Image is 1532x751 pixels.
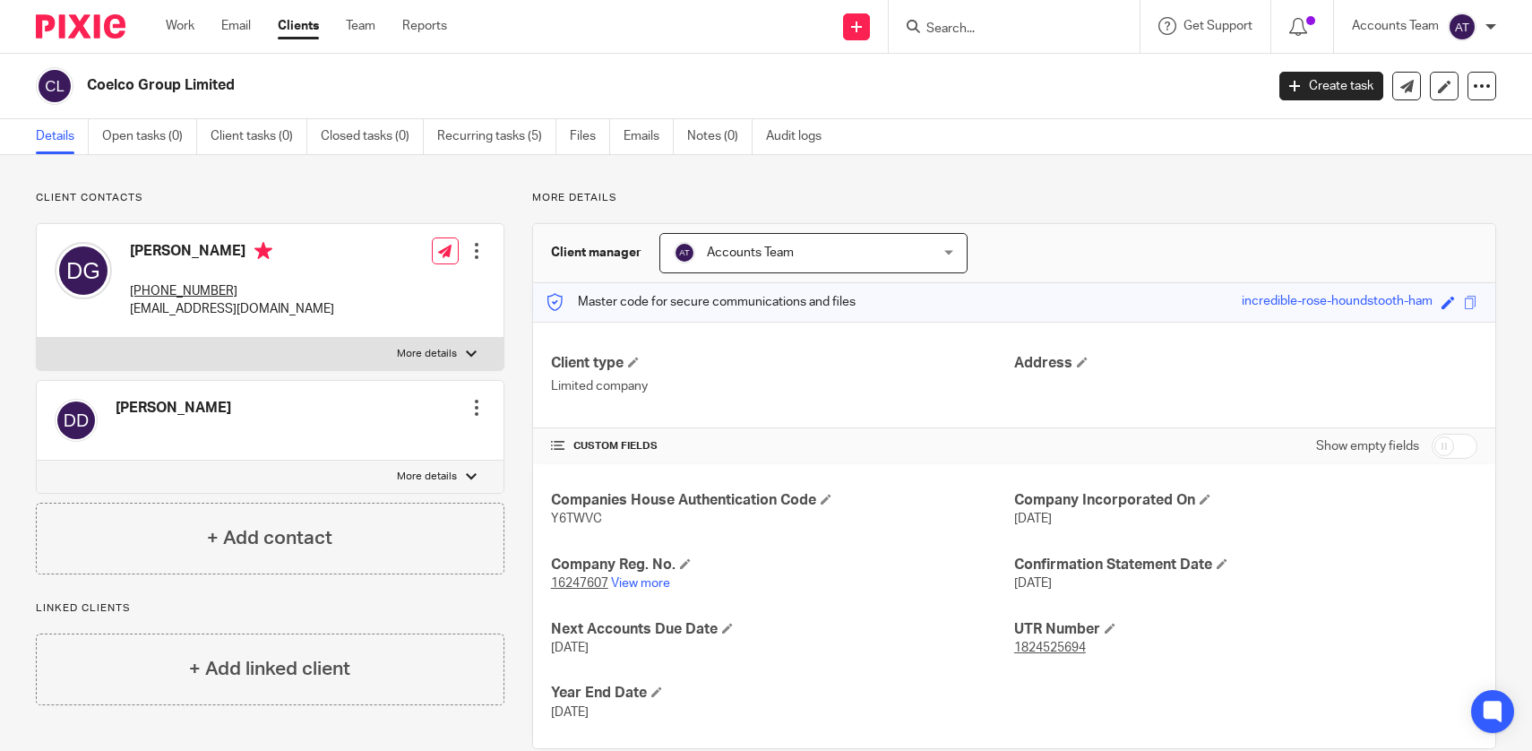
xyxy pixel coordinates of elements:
[1279,72,1383,100] a: Create task
[1183,20,1252,32] span: Get Support
[1448,13,1476,41] img: svg%3E
[624,119,674,154] a: Emails
[36,67,73,105] img: svg%3E
[551,354,1014,373] h4: Client type
[116,399,231,418] h4: [PERSON_NAME]
[551,513,602,525] span: Y6TWVC
[55,399,98,442] img: svg%3E
[551,244,641,262] h3: Client manager
[321,119,424,154] a: Closed tasks (0)
[36,191,504,205] p: Client contacts
[130,242,334,264] h4: [PERSON_NAME]
[1014,513,1052,525] span: [DATE]
[1316,437,1419,455] label: Show empty fields
[1352,17,1439,35] p: Accounts Team
[437,119,556,154] a: Recurring tasks (5)
[1242,292,1433,313] div: incredible-rose-houndstooth-ham
[532,191,1496,205] p: More details
[36,601,504,616] p: Linked clients
[551,439,1014,453] h4: CUSTOM FIELDS
[611,577,670,590] a: View more
[130,300,334,318] p: [EMAIL_ADDRESS][DOMAIN_NAME]
[397,347,457,361] p: More details
[1014,354,1477,373] h4: Address
[36,14,125,39] img: Pixie
[211,119,307,154] a: Client tasks (0)
[766,119,835,154] a: Audit logs
[36,119,89,154] a: Details
[166,17,194,35] a: Work
[189,655,350,683] h4: + Add linked client
[1014,577,1052,590] span: [DATE]
[1014,620,1477,639] h4: UTR Number
[551,577,608,590] tcxspan: Call 16247607 via 3CX
[1014,491,1477,510] h4: Company Incorporated On
[346,17,375,35] a: Team
[925,22,1086,38] input: Search
[397,470,457,484] p: More details
[55,242,112,299] img: svg%3E
[551,491,1014,510] h4: Companies House Authentication Code
[1014,556,1477,574] h4: Confirmation Statement Date
[551,684,1014,703] h4: Year End Date
[674,242,695,263] img: svg%3E
[1014,642,1086,654] tcxspan: Call 1824525694 via 3CX
[278,17,319,35] a: Clients
[130,285,237,298] tcxspan: Call +44 7855 448171 via 3CX
[102,119,197,154] a: Open tasks (0)
[254,242,272,260] i: Primary
[87,76,1020,95] h2: Coelco Group Limited
[402,17,447,35] a: Reports
[707,246,794,259] span: Accounts Team
[551,706,589,719] span: [DATE]
[547,293,856,311] p: Master code for secure communications and files
[207,524,332,552] h4: + Add contact
[570,119,610,154] a: Files
[221,17,251,35] a: Email
[551,620,1014,639] h4: Next Accounts Due Date
[687,119,753,154] a: Notes (0)
[551,377,1014,395] p: Limited company
[551,642,589,654] span: [DATE]
[551,556,1014,574] h4: Company Reg. No.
